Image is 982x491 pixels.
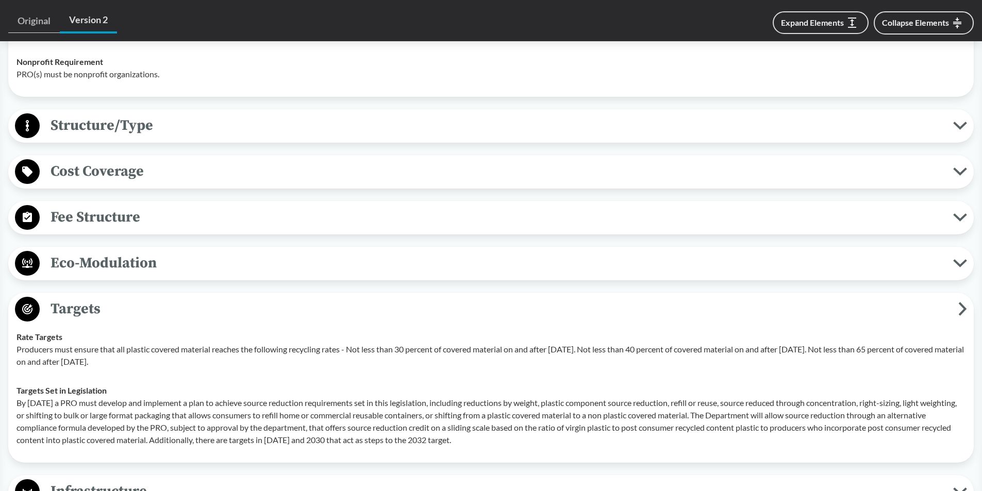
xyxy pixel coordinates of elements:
[40,160,953,183] span: Cost Coverage
[16,385,107,395] strong: Targets Set in Legislation
[12,296,970,323] button: Targets
[874,11,974,35] button: Collapse Elements
[773,11,869,34] button: Expand Elements
[16,57,103,66] strong: Nonprofit Requirement
[60,8,117,33] a: Version 2
[40,206,953,229] span: Fee Structure
[8,9,60,33] a: Original
[16,343,966,368] p: Producers must ensure that all plastic covered material reaches the following recycling rates - N...
[12,113,970,139] button: Structure/Type
[40,297,958,320] span: Targets
[16,332,62,342] strong: Rate Targets
[12,205,970,231] button: Fee Structure
[12,159,970,185] button: Cost Coverage
[12,250,970,277] button: Eco-Modulation
[40,114,953,137] span: Structure/Type
[16,68,966,80] p: PRO(s) must be nonprofit organizations.
[16,397,966,446] p: By [DATE] a PRO must develop and implement a plan to achieve source reduction requirements set in...
[40,251,953,275] span: Eco-Modulation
